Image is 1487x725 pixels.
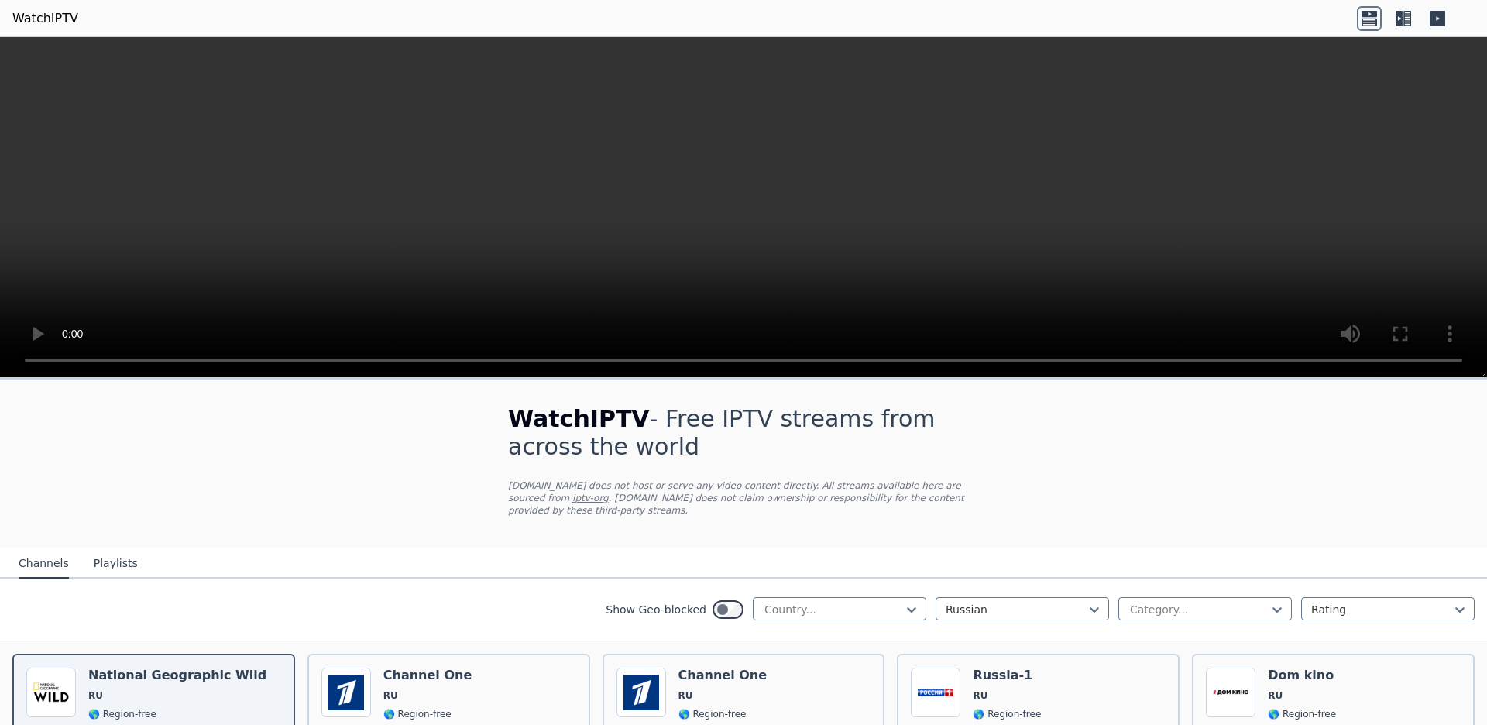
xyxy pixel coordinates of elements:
p: [DOMAIN_NAME] does not host or serve any video content directly. All streams available here are s... [508,479,979,517]
span: WatchIPTV [508,405,650,432]
span: 🌎 Region-free [88,708,156,720]
label: Show Geo-blocked [606,602,706,617]
span: 🌎 Region-free [678,708,747,720]
span: RU [88,689,103,702]
img: Channel One [321,668,371,717]
button: Playlists [94,549,138,579]
img: Channel One [616,668,666,717]
span: RU [678,689,693,702]
span: RU [1268,689,1283,702]
img: Dom kino [1206,668,1255,717]
span: RU [383,689,398,702]
h6: Russia-1 [973,668,1041,683]
span: 🌎 Region-free [383,708,452,720]
span: RU [973,689,987,702]
h6: Dom kino [1268,668,1336,683]
img: Russia-1 [911,668,960,717]
h6: Channel One [678,668,767,683]
a: WatchIPTV [12,9,78,28]
h1: - Free IPTV streams from across the world [508,405,979,461]
h6: National Geographic Wild [88,668,266,683]
span: 🌎 Region-free [973,708,1041,720]
a: iptv-org [572,493,609,503]
h6: Channel One [383,668,472,683]
img: National Geographic Wild [26,668,76,717]
span: 🌎 Region-free [1268,708,1336,720]
button: Channels [19,549,69,579]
